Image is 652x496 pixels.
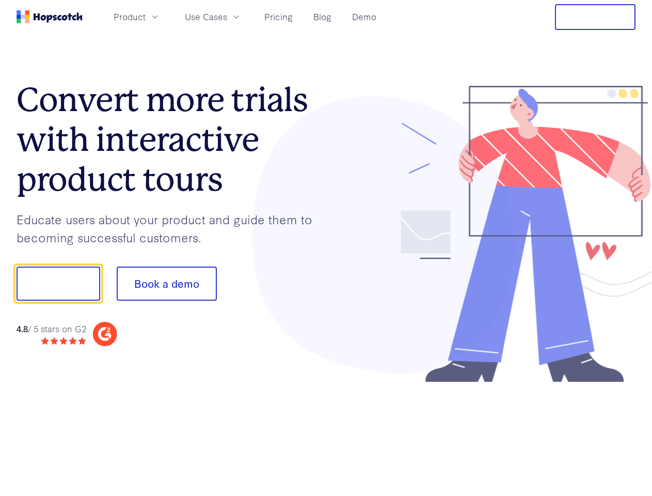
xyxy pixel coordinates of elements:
[17,267,100,301] button: Show me!
[114,10,146,23] span: Product
[117,267,217,301] button: Book a demo
[260,8,297,25] a: Pricing
[348,8,380,25] a: Demo
[179,8,248,25] button: Use Cases
[185,10,227,23] span: Use Cases
[17,210,326,246] p: Educate users about your product and guide them to becoming successful customers.
[17,322,86,335] div: / 5 stars on G2
[17,80,326,199] h1: Convert more trials with interactive product tours
[107,8,166,25] button: Product
[555,4,635,30] button: Free Trial
[17,10,83,23] a: Home
[309,8,336,25] a: Blog
[17,322,28,334] strong: 4.8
